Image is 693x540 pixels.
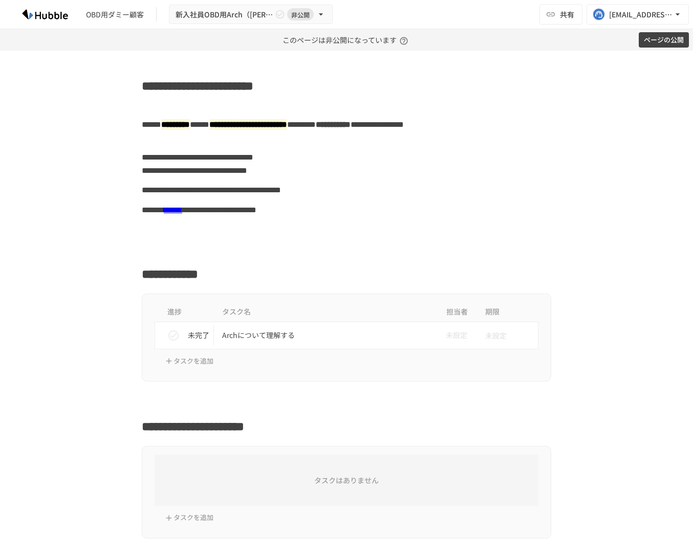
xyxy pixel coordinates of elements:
th: タスク名 [214,302,436,322]
button: [EMAIL_ADDRESS][DOMAIN_NAME] [587,4,689,25]
span: 新入社員OBD用Arch（[PERSON_NAME]） [176,8,273,21]
button: 新入社員OBD用Arch（[PERSON_NAME]）非公開 [169,5,333,25]
img: HzDRNkGCf7KYO4GfwKnzITak6oVsp5RHeZBEM1dQFiQ [12,6,78,22]
div: OBD用ダミー顧客 [86,9,144,20]
p: 未完了 [188,329,209,341]
th: 進捗 [155,302,214,322]
div: [EMAIL_ADDRESS][DOMAIN_NAME] [609,8,673,21]
button: ページの公開 [639,32,689,48]
table: task table [155,302,538,349]
button: 共有 [539,4,582,25]
span: 未設定 [438,329,467,341]
p: このページは非公開になっています [283,29,411,51]
button: タスクを追加 [163,510,216,526]
button: タスクを追加 [163,353,216,369]
button: status [163,325,184,346]
p: Archについて理解する [222,329,428,342]
span: 未設定 [485,325,507,346]
span: 共有 [560,9,574,20]
th: 担当者 [436,302,477,322]
h6: タスクはありません [155,475,538,486]
th: 期限 [477,302,538,322]
span: 非公開 [287,9,314,20]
